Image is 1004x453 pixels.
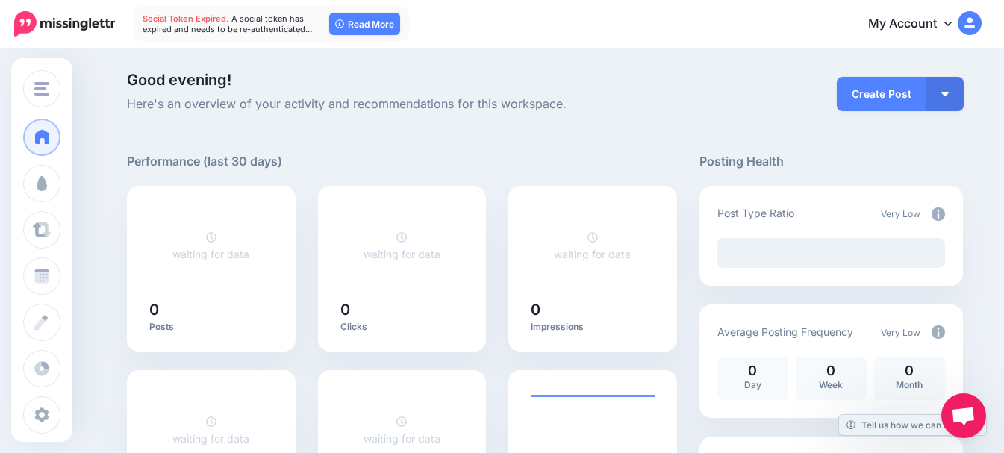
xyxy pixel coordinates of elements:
span: A social token has expired and needs to be re-authenticated… [143,13,313,34]
span: Good evening! [127,71,231,89]
p: 0 [882,364,938,378]
p: Impressions [531,321,655,333]
a: waiting for data [364,415,440,445]
img: menu.png [34,82,49,96]
p: Post Type Ratio [717,204,794,222]
span: Week [819,379,843,390]
a: Tell us how we can improve [839,415,986,435]
img: info-circle-grey.png [932,325,945,339]
a: waiting for data [364,231,440,260]
h5: Performance (last 30 days) [127,152,282,171]
a: waiting for data [172,231,249,260]
h5: 0 [531,302,655,317]
h5: Posting Health [699,152,963,171]
a: waiting for data [554,231,631,260]
span: Here's an overview of your activity and recommendations for this workspace. [127,95,677,114]
p: 0 [803,364,859,378]
p: 0 [725,364,781,378]
span: Very Low [881,208,920,219]
span: Social Token Expired. [143,13,229,24]
span: Day [744,379,761,390]
a: Open chat [941,393,986,438]
img: arrow-down-white.png [941,92,949,96]
a: Create Post [837,77,926,111]
a: My Account [853,6,982,43]
img: info-circle-grey.png [932,207,945,221]
h5: 0 [149,302,273,317]
p: Average Posting Frequency [717,323,853,340]
p: Posts [149,321,273,333]
img: Missinglettr [14,11,115,37]
p: Clicks [340,321,464,333]
h5: 0 [340,302,464,317]
span: Very Low [881,327,920,338]
a: Read More [329,13,400,35]
span: Month [896,379,923,390]
a: waiting for data [172,415,249,445]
